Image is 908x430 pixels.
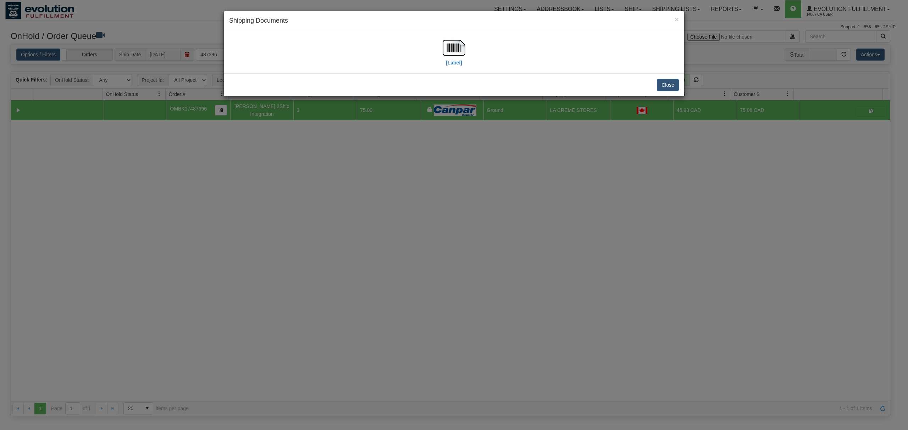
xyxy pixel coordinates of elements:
[892,179,907,251] iframe: chat widget
[675,15,679,23] span: ×
[443,36,465,59] img: barcode.jpg
[229,16,679,26] h4: Shipping Documents
[657,79,679,91] button: Close
[675,16,679,23] button: Close
[443,44,465,65] a: [Label]
[446,59,462,66] label: [Label]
